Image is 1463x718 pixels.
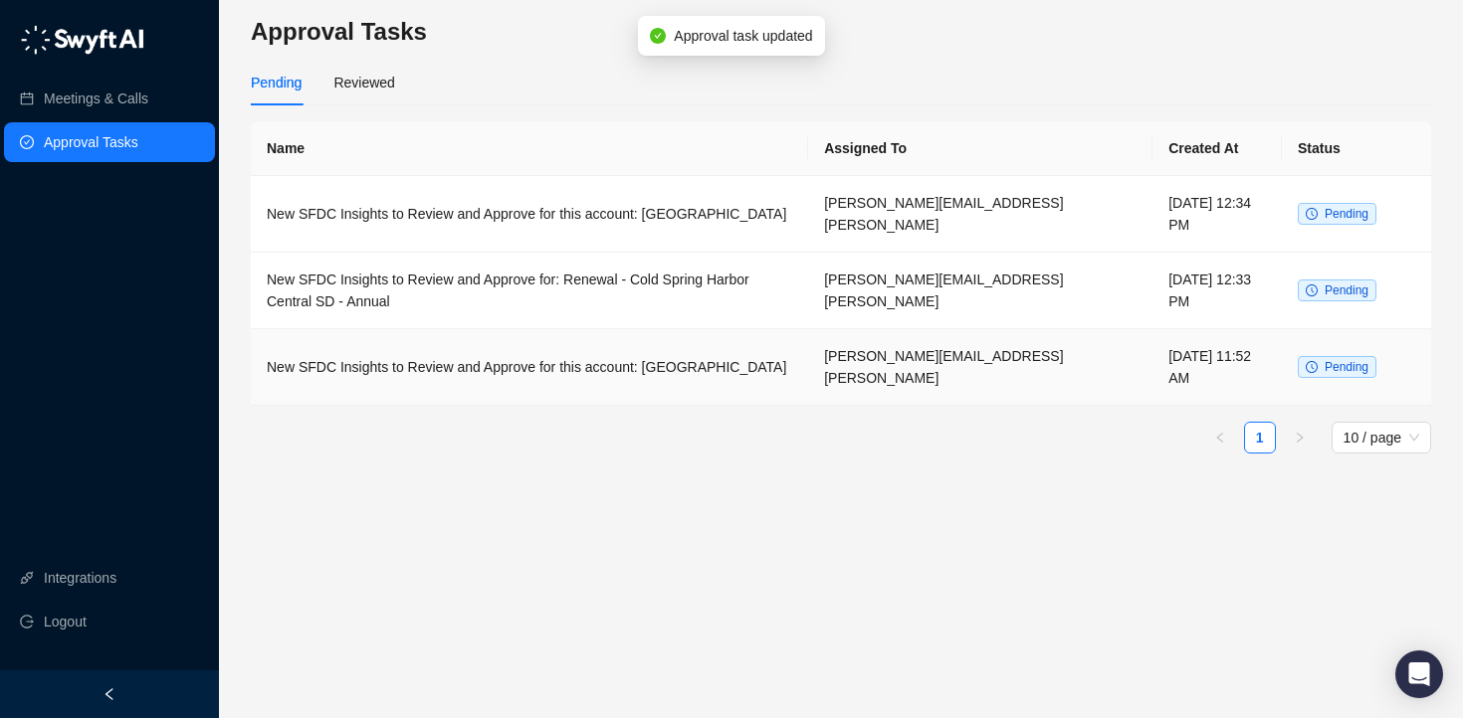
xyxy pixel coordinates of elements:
[1214,432,1226,444] span: left
[251,16,1431,48] h3: Approval Tasks
[1284,422,1316,453] button: right
[1204,422,1236,453] button: left
[1245,423,1275,452] a: 1
[1152,329,1282,406] td: [DATE] 11:52 AM
[44,558,116,598] a: Integrations
[251,329,808,406] td: New SFDC Insights to Review and Approve for this account: [GEOGRAPHIC_DATA]
[251,72,302,93] div: Pending
[808,329,1152,406] td: [PERSON_NAME][EMAIL_ADDRESS][PERSON_NAME]
[1244,422,1276,453] li: 1
[251,176,808,253] td: New SFDC Insights to Review and Approve for this account: [GEOGRAPHIC_DATA]
[808,176,1152,253] td: [PERSON_NAME][EMAIL_ADDRESS][PERSON_NAME]
[44,79,148,118] a: Meetings & Calls
[808,121,1152,176] th: Assigned To
[1344,423,1419,452] span: 10 / page
[1332,422,1431,453] div: Page Size
[808,253,1152,329] td: [PERSON_NAME][EMAIL_ADDRESS][PERSON_NAME]
[1152,176,1282,253] td: [DATE] 12:34 PM
[1294,432,1306,444] span: right
[20,25,144,55] img: logo-05li4sbe.png
[1306,361,1318,373] span: clock-circle
[650,28,666,44] span: check-circle
[1306,284,1318,296] span: clock-circle
[251,253,808,329] td: New SFDC Insights to Review and Approve for: Renewal - Cold Spring Harbor Central SD - Annual
[1282,121,1431,176] th: Status
[333,72,394,93] div: Reviewed
[1152,253,1282,329] td: [DATE] 12:33 PM
[1284,422,1316,453] li: Next Page
[20,615,34,628] span: logout
[251,121,808,176] th: Name
[1152,121,1282,176] th: Created At
[1306,208,1318,220] span: clock-circle
[44,122,138,162] a: Approval Tasks
[1325,283,1368,297] span: Pending
[1395,650,1443,698] div: Open Intercom Messenger
[1325,207,1368,221] span: Pending
[1325,360,1368,374] span: Pending
[1204,422,1236,453] li: Previous Page
[44,602,87,641] span: Logout
[674,25,812,47] span: Approval task updated
[103,687,116,701] span: left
